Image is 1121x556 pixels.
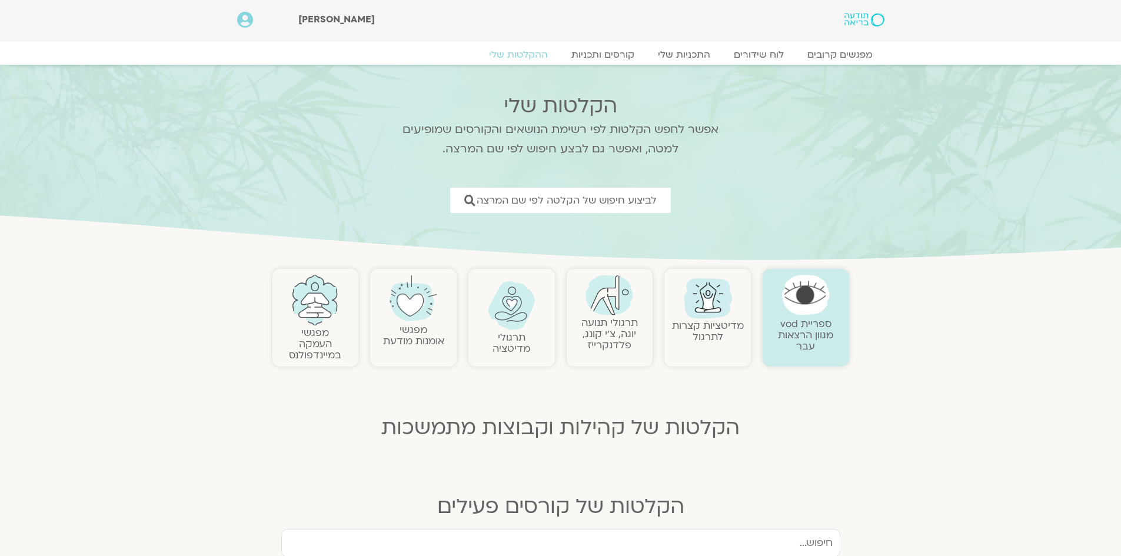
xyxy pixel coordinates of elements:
[289,326,341,362] a: מפגשיהעמקה במיינדפולנס
[477,195,657,206] span: לביצוע חיפוש של הקלטה לפי שם המרצה
[796,49,884,61] a: מפגשים קרובים
[387,120,734,159] p: אפשר לחפש הקלטות לפי רשימת הנושאים והקורסים שמופיעים למטה, ואפשר גם לבצע חיפוש לפי שם המרצה.
[722,49,796,61] a: לוח שידורים
[272,495,849,518] h2: הקלטות של קורסים פעילים
[581,316,638,352] a: תרגולי תנועהיוגה, צ׳י קונג, פלדנקרייז
[560,49,646,61] a: קורסים ותכניות
[298,13,375,26] span: [PERSON_NAME]
[778,317,833,353] a: ספריית vodמגוון הרצאות עבר
[477,49,560,61] a: ההקלטות שלי
[450,188,671,213] a: לביצוע חיפוש של הקלטה לפי שם המרצה
[646,49,722,61] a: התכניות שלי
[383,323,444,348] a: מפגשיאומנות מודעת
[672,319,744,344] a: מדיטציות קצרות לתרגול
[493,331,530,355] a: תרגולימדיטציה
[272,416,849,440] h2: הקלטות של קהילות וקבוצות מתמשכות
[387,94,734,118] h2: הקלטות שלי
[237,49,884,61] nav: Menu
